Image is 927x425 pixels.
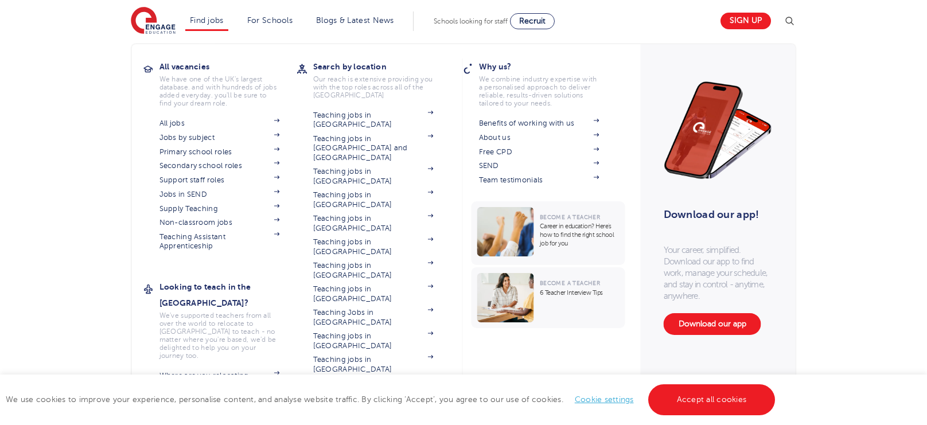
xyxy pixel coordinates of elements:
[159,218,280,227] a: Non-classroom jobs
[159,176,280,185] a: Support staff roles
[313,111,434,130] a: Teaching jobs in [GEOGRAPHIC_DATA]
[519,17,546,25] span: Recruit
[313,59,451,75] h3: Search by location
[159,133,280,142] a: Jobs by subject
[313,261,434,280] a: Teaching jobs in [GEOGRAPHIC_DATA]
[664,313,761,335] a: Download our app
[479,133,599,142] a: About us
[313,59,451,99] a: Search by locationOur reach is extensive providing you with the top roles across all of the [GEOG...
[159,59,297,107] a: All vacanciesWe have one of the UK's largest database. and with hundreds of jobs added everyday. ...
[479,176,599,185] a: Team testimonials
[313,284,434,303] a: Teaching jobs in [GEOGRAPHIC_DATA]
[472,267,628,328] a: Become a Teacher6 Teacher Interview Tips
[313,134,434,162] a: Teaching jobs in [GEOGRAPHIC_DATA] and [GEOGRAPHIC_DATA]
[540,288,620,297] p: 6 Teacher Interview Tips
[247,16,293,25] a: For Schools
[540,222,620,248] p: Career in education? Here’s how to find the right school job for you
[159,204,280,213] a: Supply Teaching
[159,279,297,311] h3: Looking to teach in the [GEOGRAPHIC_DATA]?
[540,280,600,286] span: Become a Teacher
[159,59,297,75] h3: All vacancies
[472,201,628,265] a: Become a TeacherCareer in education? Here’s how to find the right school job for you
[159,279,297,360] a: Looking to teach in the [GEOGRAPHIC_DATA]?We've supported teachers from all over the world to rel...
[479,147,599,157] a: Free CPD
[131,7,176,36] img: Engage Education
[664,202,768,227] h3: Download our app!
[720,13,771,29] a: Sign up
[313,190,434,209] a: Teaching jobs in [GEOGRAPHIC_DATA]
[190,16,224,25] a: Find jobs
[575,395,634,404] a: Cookie settings
[479,161,599,170] a: SEND
[313,214,434,233] a: Teaching jobs in [GEOGRAPHIC_DATA]
[479,119,599,128] a: Benefits of working with us
[434,17,508,25] span: Schools looking for staff
[479,59,617,107] a: Why us?We combine industry expertise with a personalised approach to deliver reliable, results-dr...
[313,355,434,374] a: Teaching jobs in [GEOGRAPHIC_DATA]
[159,161,280,170] a: Secondary school roles
[664,244,773,302] p: Your career, simplified. Download our app to find work, manage your schedule, and stay in control...
[316,16,394,25] a: Blogs & Latest News
[313,237,434,256] a: Teaching jobs in [GEOGRAPHIC_DATA]
[159,75,280,107] p: We have one of the UK's largest database. and with hundreds of jobs added everyday. you'll be sur...
[159,147,280,157] a: Primary school roles
[313,167,434,186] a: Teaching jobs in [GEOGRAPHIC_DATA]
[159,371,280,390] a: Where are you relocating from?
[159,119,280,128] a: All jobs
[648,384,776,415] a: Accept all cookies
[313,308,434,327] a: Teaching Jobs in [GEOGRAPHIC_DATA]
[313,332,434,350] a: Teaching jobs in [GEOGRAPHIC_DATA]
[479,59,617,75] h3: Why us?
[540,214,600,220] span: Become a Teacher
[159,190,280,199] a: Jobs in SEND
[479,75,599,107] p: We combine industry expertise with a personalised approach to deliver reliable, results-driven so...
[159,311,280,360] p: We've supported teachers from all over the world to relocate to [GEOGRAPHIC_DATA] to teach - no m...
[159,232,280,251] a: Teaching Assistant Apprenticeship
[313,75,434,99] p: Our reach is extensive providing you with the top roles across all of the [GEOGRAPHIC_DATA]
[510,13,555,29] a: Recruit
[6,395,778,404] span: We use cookies to improve your experience, personalise content, and analyse website traffic. By c...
